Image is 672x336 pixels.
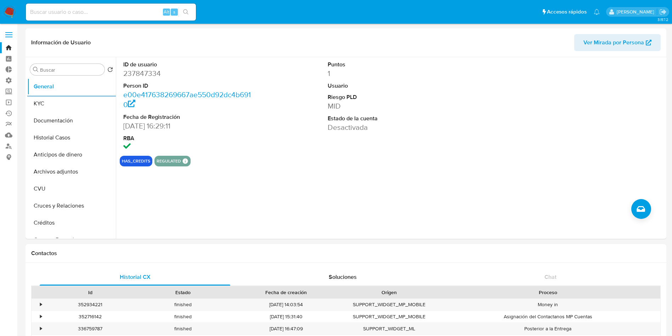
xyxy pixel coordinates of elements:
button: Cruces y Relaciones [27,197,116,214]
dd: Desactivada [328,122,457,132]
span: s [173,9,175,15]
button: General [27,78,116,95]
div: • [40,313,42,320]
button: Anticipos de dinero [27,146,116,163]
dd: 1 [328,68,457,78]
div: 336759787 [44,323,137,335]
span: Accesos rápidos [547,8,587,16]
span: Chat [544,273,557,281]
div: finished [137,299,230,310]
div: SUPPORT_WIDGET_ML [343,323,436,335]
div: Id [49,289,132,296]
div: [DATE] 14:03:54 [230,299,343,310]
dt: Usuario [328,82,457,90]
span: Soluciones [329,273,357,281]
button: Ver Mirada por Persona [574,34,661,51]
span: Historial CX [120,273,151,281]
span: Alt [164,9,169,15]
div: SUPPORT_WIDGET_MP_MOBILE [343,311,436,323]
button: search-icon [179,7,193,17]
div: 352934221 [44,299,137,310]
button: Volver al orden por defecto [107,67,113,75]
button: KYC [27,95,116,112]
a: e00e417638269667ae550d92dc4b6910 [123,89,251,110]
div: finished [137,311,230,323]
button: has_credits [122,160,150,163]
dd: MID [328,101,457,111]
button: regulated [157,160,181,163]
input: Buscar usuario o caso... [26,7,196,17]
div: Posterior a la Entrega [436,323,660,335]
p: gustavo.deseta@mercadolibre.com [617,9,657,15]
dt: RBA [123,134,253,142]
a: Notificaciones [594,9,600,15]
dd: [DATE] 16:29:11 [123,121,253,131]
span: Ver Mirada por Persona [583,34,644,51]
dt: Puntos [328,61,457,68]
div: Fecha de creación [235,289,338,296]
button: Documentación [27,112,116,129]
button: Archivos adjuntos [27,163,116,180]
div: finished [137,323,230,335]
dt: ID de usuario [123,61,253,68]
div: Origen [348,289,431,296]
div: • [40,325,42,332]
h1: Contactos [31,250,661,257]
div: [DATE] 15:31:40 [230,311,343,323]
div: SUPPORT_WIDGET_MP_MOBILE [343,299,436,310]
button: Buscar [33,67,39,72]
div: Money in [436,299,660,310]
div: Asignación del Contactanos MP Cuentas [436,311,660,323]
button: Cuentas Bancarias [27,231,116,248]
button: Créditos [27,214,116,231]
dt: Estado de la cuenta [328,115,457,122]
dt: Person ID [123,82,253,90]
button: Historial Casos [27,129,116,146]
div: [DATE] 16:47:09 [230,323,343,335]
button: CVU [27,180,116,197]
dd: 237847334 [123,68,253,78]
h1: Información de Usuario [31,39,91,46]
a: Salir [659,8,667,16]
div: Estado [142,289,225,296]
dt: Riesgo PLD [328,93,457,101]
div: 352716142 [44,311,137,323]
dt: Fecha de Registración [123,113,253,121]
div: Proceso [441,289,655,296]
div: • [40,301,42,308]
input: Buscar [40,67,102,73]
